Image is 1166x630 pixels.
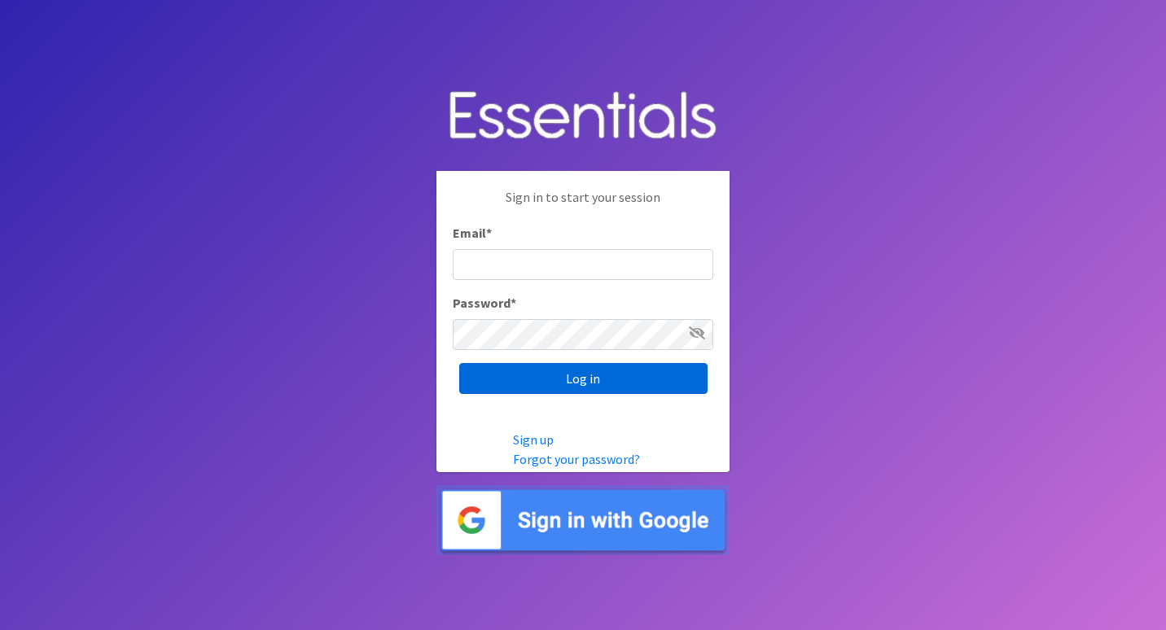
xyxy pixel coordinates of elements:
[436,485,730,556] img: Sign in with Google
[436,75,730,159] img: Human Essentials
[453,223,492,243] label: Email
[486,225,492,241] abbr: required
[513,451,640,467] a: Forgot your password?
[459,363,708,394] input: Log in
[511,295,516,311] abbr: required
[453,293,516,313] label: Password
[453,187,713,223] p: Sign in to start your session
[513,431,554,448] a: Sign up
